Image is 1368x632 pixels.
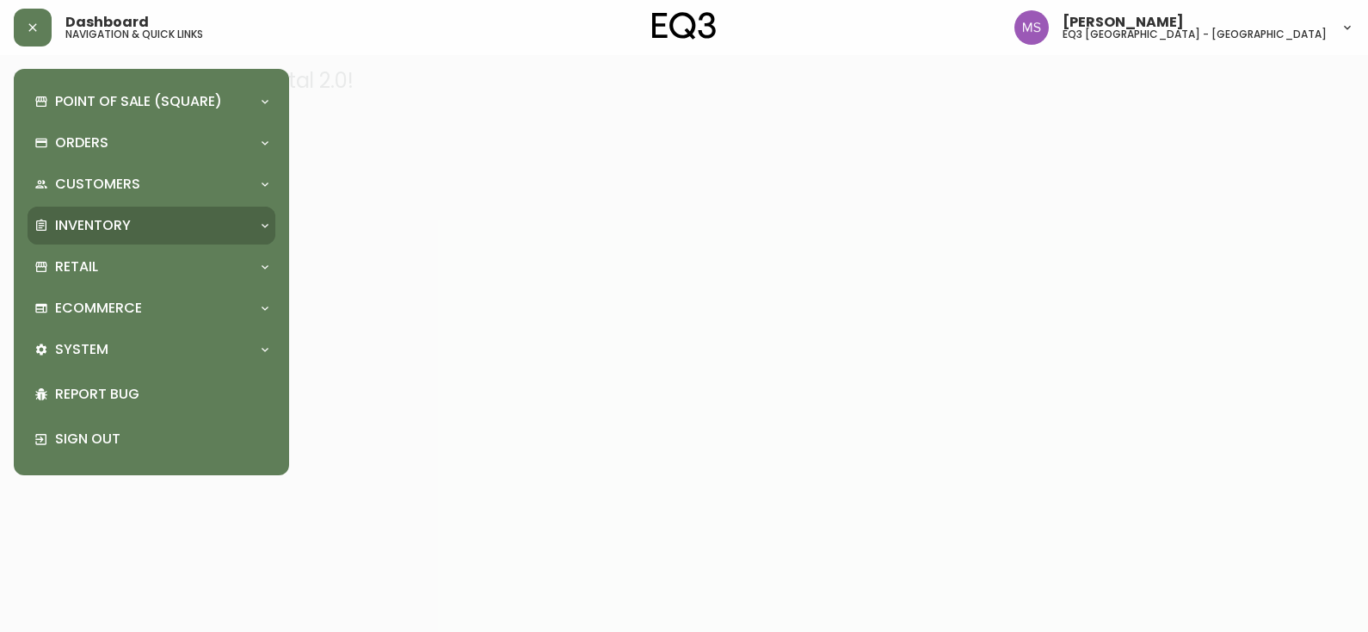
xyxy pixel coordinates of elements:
[55,385,268,404] p: Report Bug
[1063,15,1184,29] span: [PERSON_NAME]
[28,124,275,162] div: Orders
[28,331,275,369] div: System
[1063,29,1327,40] h5: eq3 [GEOGRAPHIC_DATA] - [GEOGRAPHIC_DATA]
[28,83,275,121] div: Point of Sale (Square)
[65,15,149,29] span: Dashboard
[28,207,275,245] div: Inventory
[28,417,275,462] div: Sign Out
[28,372,275,417] div: Report Bug
[55,299,142,318] p: Ecommerce
[55,257,98,276] p: Retail
[28,165,275,203] div: Customers
[55,216,131,235] p: Inventory
[28,289,275,327] div: Ecommerce
[55,92,222,111] p: Point of Sale (Square)
[55,430,268,449] p: Sign Out
[55,175,140,194] p: Customers
[65,29,203,40] h5: navigation & quick links
[55,133,108,152] p: Orders
[1014,10,1049,45] img: 1b6e43211f6f3cc0b0729c9049b8e7af
[652,12,716,40] img: logo
[28,248,275,286] div: Retail
[55,340,108,359] p: System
